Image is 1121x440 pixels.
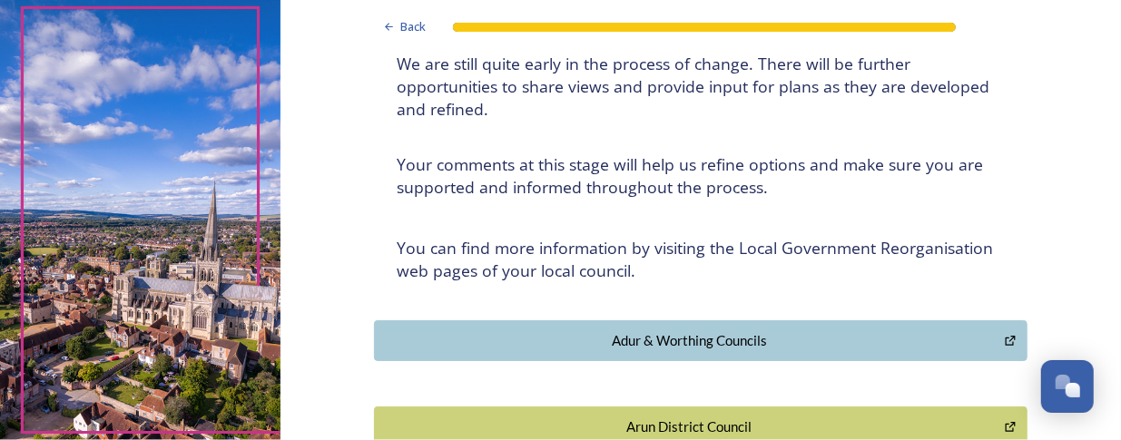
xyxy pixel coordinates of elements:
div: Arun District Council [384,416,996,437]
span: Back [400,18,426,35]
h4: We are still quite early in the process of change. There will be further opportunities to share v... [397,53,1005,121]
div: Adur & Worthing Councils [384,330,996,351]
button: Open Chat [1041,360,1094,413]
button: Adur & Worthing Councils [374,320,1028,361]
h4: You can find more information by visiting the Local Government Reorganisation web pages of your l... [397,237,1005,282]
h4: Your comments at this stage will help us refine options and make sure you are supported and infor... [397,153,1005,199]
